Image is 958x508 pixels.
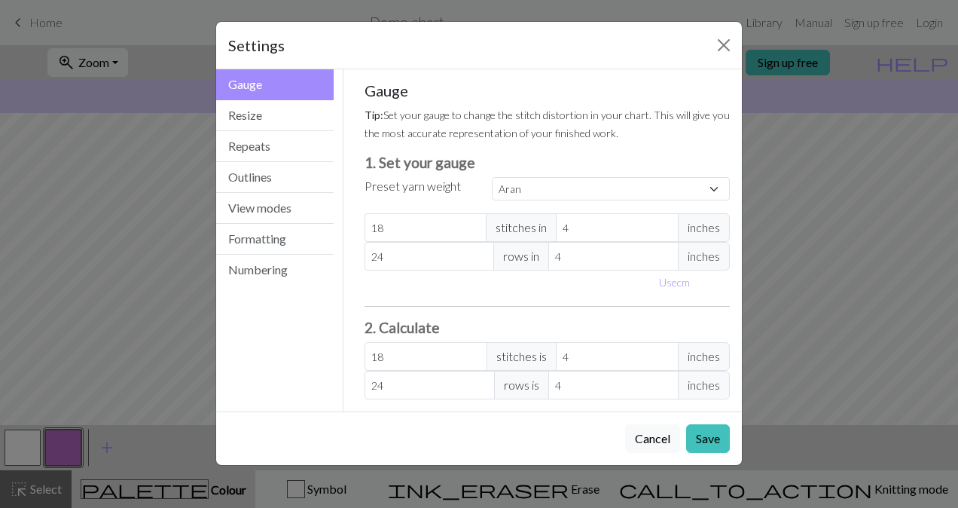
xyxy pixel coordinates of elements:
span: stitches in [486,213,557,242]
button: Repeats [216,131,334,162]
button: Save [686,424,730,453]
button: Formatting [216,224,334,255]
button: Numbering [216,255,334,285]
button: Outlines [216,162,334,193]
button: Cancel [625,424,680,453]
span: stitches is [487,342,557,371]
button: Close [712,33,736,57]
button: Gauge [216,69,334,100]
span: rows is [494,371,549,399]
button: Usecm [652,271,697,294]
span: rows in [493,242,549,271]
span: inches [678,213,730,242]
h5: Settings [228,34,285,57]
h3: 2. Calculate [365,319,731,336]
span: inches [678,242,730,271]
small: Set your gauge to change the stitch distortion in your chart. This will give you the most accurat... [365,109,730,139]
span: inches [678,342,730,371]
span: inches [678,371,730,399]
label: Preset yarn weight [365,177,461,195]
button: Resize [216,100,334,131]
h3: 1. Set your gauge [365,154,731,171]
strong: Tip: [365,109,383,121]
h5: Gauge [365,81,731,99]
button: View modes [216,193,334,224]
